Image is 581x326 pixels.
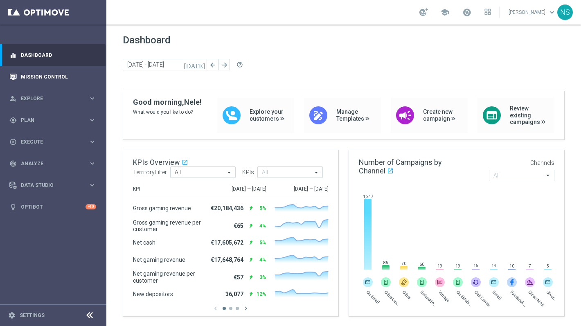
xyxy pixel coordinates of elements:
a: Mission Control [21,66,96,88]
div: Data Studio [9,182,88,189]
span: Execute [21,139,88,144]
span: keyboard_arrow_down [547,8,556,17]
i: play_circle_outline [9,138,17,146]
div: Explore [9,95,88,102]
a: Dashboard [21,44,96,66]
button: gps_fixed Plan keyboard_arrow_right [9,117,97,124]
div: Mission Control [9,66,96,88]
a: Settings [20,313,45,318]
div: NS [557,4,573,20]
button: Data Studio keyboard_arrow_right [9,182,97,189]
button: lightbulb Optibot +10 [9,204,97,210]
span: Analyze [21,161,88,166]
div: Dashboard [9,44,96,66]
span: Plan [21,118,88,123]
span: Data Studio [21,183,88,188]
i: equalizer [9,52,17,59]
div: Analyze [9,160,88,167]
div: Execute [9,138,88,146]
i: keyboard_arrow_right [88,138,96,146]
a: Optibot [21,196,86,218]
i: settings [8,312,16,319]
span: school [440,8,449,17]
i: person_search [9,95,17,102]
i: lightbulb [9,203,17,211]
i: track_changes [9,160,17,167]
button: play_circle_outline Execute keyboard_arrow_right [9,139,97,145]
button: person_search Explore keyboard_arrow_right [9,95,97,102]
button: track_changes Analyze keyboard_arrow_right [9,160,97,167]
i: gps_fixed [9,117,17,124]
a: [PERSON_NAME]keyboard_arrow_down [508,6,557,18]
div: Plan [9,117,88,124]
div: +10 [86,204,96,209]
i: keyboard_arrow_right [88,116,96,124]
i: keyboard_arrow_right [88,160,96,167]
i: keyboard_arrow_right [88,181,96,189]
button: Mission Control [9,74,97,80]
div: Optibot [9,196,96,218]
span: Explore [21,96,88,101]
button: equalizer Dashboard [9,52,97,58]
i: keyboard_arrow_right [88,94,96,102]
